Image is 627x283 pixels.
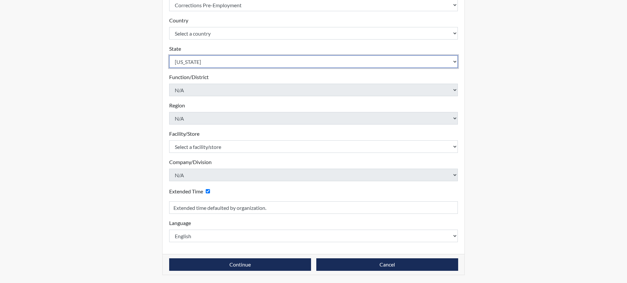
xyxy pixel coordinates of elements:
label: Language [169,219,191,227]
button: Cancel [316,258,458,271]
div: Checking this box will provide the interviewee with an accomodation of extra time to answer each ... [169,186,213,196]
label: Function/District [169,73,209,81]
label: Company/Division [169,158,212,166]
label: Extended Time [169,187,203,195]
input: Reason for Extension [169,201,458,214]
label: Country [169,16,188,24]
label: Facility/Store [169,130,199,138]
label: Region [169,101,185,109]
label: State [169,45,181,53]
button: Continue [169,258,311,271]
